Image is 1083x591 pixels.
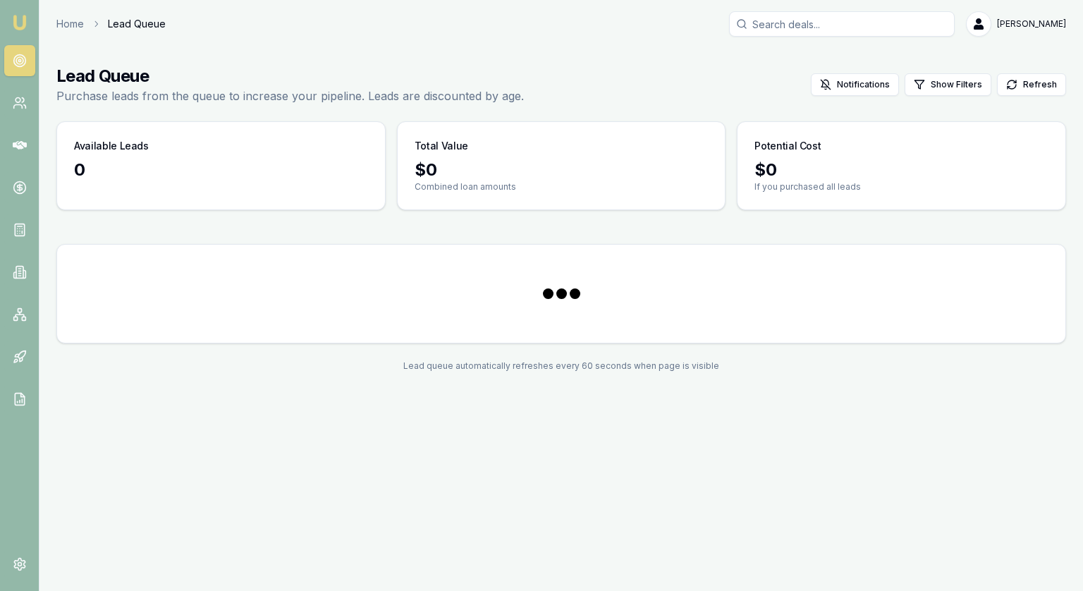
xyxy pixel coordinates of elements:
[754,139,821,153] h3: Potential Cost
[11,14,28,31] img: emu-icon-u.png
[415,159,709,181] div: $ 0
[729,11,955,37] input: Search deals
[415,181,709,193] p: Combined loan amounts
[754,159,1048,181] div: $ 0
[108,17,166,31] span: Lead Queue
[74,139,149,153] h3: Available Leads
[811,73,899,96] button: Notifications
[74,159,368,181] div: 0
[905,73,991,96] button: Show Filters
[56,87,524,104] p: Purchase leads from the queue to increase your pipeline. Leads are discounted by age.
[56,65,524,87] h1: Lead Queue
[997,73,1066,96] button: Refresh
[754,181,1048,193] p: If you purchased all leads
[56,360,1066,372] div: Lead queue automatically refreshes every 60 seconds when page is visible
[56,17,166,31] nav: breadcrumb
[415,139,468,153] h3: Total Value
[56,17,84,31] a: Home
[997,18,1066,30] span: [PERSON_NAME]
